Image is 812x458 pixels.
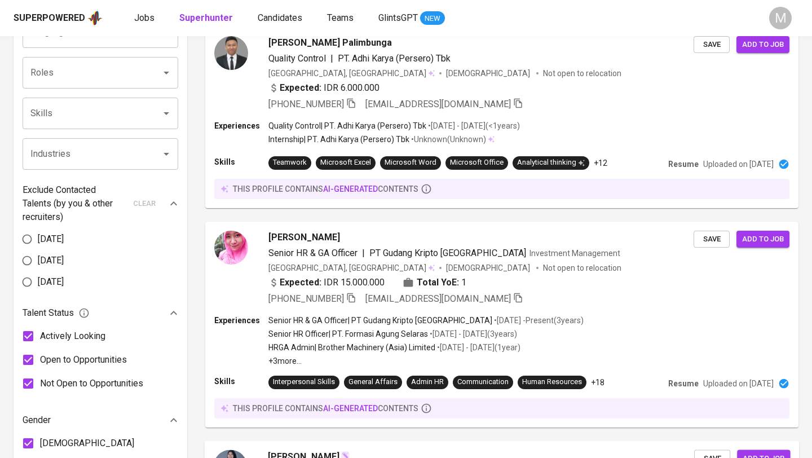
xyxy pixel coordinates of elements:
[158,105,174,121] button: Open
[268,68,435,79] div: [GEOGRAPHIC_DATA], [GEOGRAPHIC_DATA]
[233,183,418,195] p: this profile contains contents
[446,68,532,79] span: [DEMOGRAPHIC_DATA]
[214,36,248,70] img: 2da0a6689ac79251753a80957bf01357.jpg
[268,231,340,244] span: [PERSON_NAME]
[435,342,520,353] p: • [DATE] - [DATE] ( 1 year )
[409,134,486,145] p: • Unknown ( Unknown )
[38,232,64,246] span: [DATE]
[233,403,418,414] p: this profile contains contents
[134,12,155,23] span: Jobs
[273,377,335,387] div: Interpersonal Skills
[492,315,584,326] p: • [DATE] - Present ( 3 years )
[179,12,233,23] b: Superhunter
[273,157,307,168] div: Teamwork
[742,233,784,246] span: Add to job
[280,81,321,95] b: Expected:
[23,183,126,224] p: Exclude Contacted Talents (by you & other recruiters)
[268,293,344,304] span: [PHONE_NUMBER]
[40,437,134,450] span: [DEMOGRAPHIC_DATA]
[323,184,378,193] span: AI-generated
[338,53,451,64] span: PT. Adhi Karya (Persero) Tbk
[38,275,64,289] span: [DATE]
[703,158,774,170] p: Uploaded on [DATE]
[362,246,365,260] span: |
[23,183,178,224] div: Exclude Contacted Talents (by you & other recruiters)clear
[348,377,398,387] div: General Affairs
[378,11,445,25] a: GlintsGPT NEW
[699,38,724,51] span: Save
[214,376,268,387] p: Skills
[268,328,428,340] p: Senior HR Officer | PT. Formasi Agung Selaras
[385,157,436,168] div: Microsoft Word
[158,146,174,162] button: Open
[205,222,798,428] a: [PERSON_NAME]Senior HR & GA Officer|PT Gudang Kripto [GEOGRAPHIC_DATA]Investment Management[GEOGR...
[268,120,426,131] p: Quality Control | PT. Adhi Karya (Persero) Tbk
[258,11,304,25] a: Candidates
[214,231,248,265] img: 1e64a68876e34483509dcafb53d13892.jpeg
[214,156,268,168] p: Skills
[694,231,730,248] button: Save
[426,120,520,131] p: • [DATE] - [DATE] ( <1 years )
[594,157,607,169] p: +12
[268,36,392,50] span: [PERSON_NAME] Palimbunga
[457,377,509,387] div: Communication
[446,262,532,274] span: [DEMOGRAPHIC_DATA]
[417,276,459,289] b: Total YoE:
[268,342,435,353] p: HRGA Admin | Brother Machinery (Asia) Limited
[365,99,511,109] span: [EMAIL_ADDRESS][DOMAIN_NAME]
[668,158,699,170] p: Resume
[517,157,585,168] div: Analytical thinking
[268,134,409,145] p: Internship | PT. Adhi Karya (Persero) Tbk
[461,276,466,289] span: 1
[14,10,103,27] a: Superpoweredapp logo
[14,12,85,25] div: Superpowered
[529,249,620,258] span: Investment Management
[205,27,798,208] a: [PERSON_NAME] PalimbungaQuality Control|PT. Adhi Karya (Persero) Tbk[GEOGRAPHIC_DATA], [GEOGRAPHI...
[268,248,358,258] span: Senior HR & GA Officer
[214,315,268,326] p: Experiences
[268,81,379,95] div: IDR 6.000.000
[668,378,699,389] p: Resume
[23,302,178,324] div: Talent Status
[522,377,582,387] div: Human Resources
[268,315,492,326] p: Senior HR & GA Officer | PT Gudang Kripto [GEOGRAPHIC_DATA]
[742,38,784,51] span: Add to job
[23,413,51,427] p: Gender
[327,12,354,23] span: Teams
[40,329,105,343] span: Actively Looking
[268,262,435,274] div: [GEOGRAPHIC_DATA], [GEOGRAPHIC_DATA]
[327,11,356,25] a: Teams
[268,276,385,289] div: IDR 15.000.000
[179,11,235,25] a: Superhunter
[699,233,724,246] span: Save
[158,65,174,81] button: Open
[40,377,143,390] span: Not Open to Opportunities
[365,293,511,304] span: [EMAIL_ADDRESS][DOMAIN_NAME]
[591,377,604,388] p: +18
[268,53,326,64] span: Quality Control
[694,36,730,54] button: Save
[411,377,444,387] div: Admin HR
[38,254,64,267] span: [DATE]
[134,11,157,25] a: Jobs
[736,231,789,248] button: Add to job
[330,52,333,65] span: |
[23,306,90,320] span: Talent Status
[214,120,268,131] p: Experiences
[543,68,621,79] p: Not open to relocation
[258,12,302,23] span: Candidates
[369,248,526,258] span: PT Gudang Kripto [GEOGRAPHIC_DATA]
[543,262,621,274] p: Not open to relocation
[268,99,344,109] span: [PHONE_NUMBER]
[428,328,517,340] p: • [DATE] - [DATE] ( 3 years )
[323,404,378,413] span: AI-generated
[87,10,103,27] img: app logo
[40,353,127,367] span: Open to Opportunities
[769,7,792,29] div: M
[280,276,321,289] b: Expected:
[378,12,418,23] span: GlintsGPT
[736,36,789,54] button: Add to job
[450,157,504,168] div: Microsoft Office
[420,13,445,24] span: NEW
[320,157,371,168] div: Microsoft Excel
